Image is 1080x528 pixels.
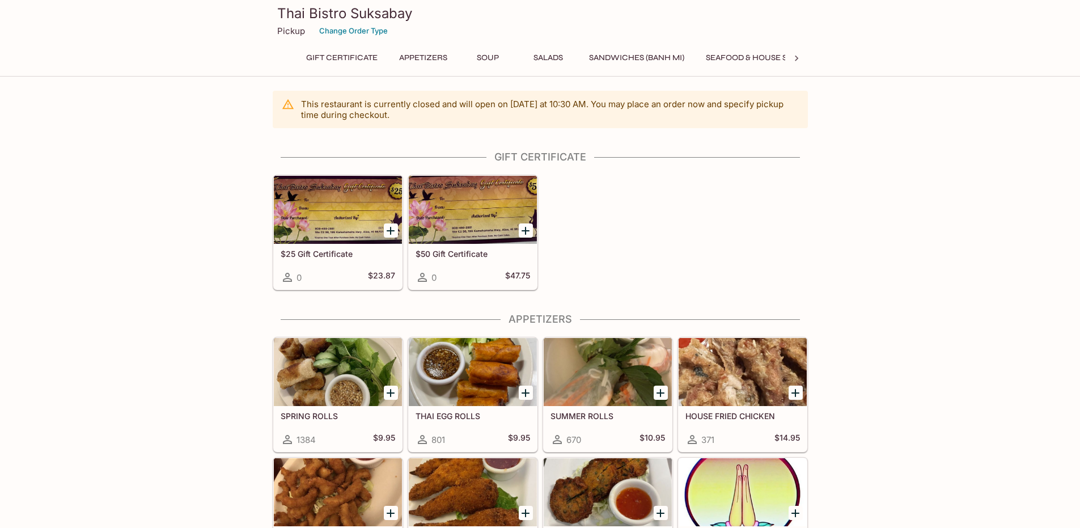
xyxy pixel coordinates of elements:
span: 670 [566,434,581,445]
button: Seafood & House Specials [700,50,826,66]
button: Appetizers [393,50,454,66]
h5: $10.95 [639,433,665,446]
button: Sandwiches (Banh Mi) [583,50,691,66]
h5: $9.95 [373,433,395,446]
a: $25 Gift Certificate0$23.87 [273,175,403,290]
span: 801 [431,434,445,445]
button: Add SPRING ROLLS [384,386,398,400]
button: Soup [463,50,514,66]
button: Add THAI STUFFED CHICKEN WINGS [519,506,533,520]
div: $25 Gift Certificate [274,176,402,244]
span: 0 [431,272,437,283]
h5: SPRING ROLLS [281,411,395,421]
h5: $47.75 [505,271,530,284]
h5: $14.95 [774,433,800,446]
button: Add SUMMER ROLLS [654,386,668,400]
div: SPRING ROLLS [274,338,402,406]
h5: $23.87 [368,271,395,284]
span: 1384 [297,434,316,445]
h4: Gift Certificate [273,151,808,163]
h5: $50 Gift Certificate [416,249,530,259]
button: Add FRIED FISH PATTIES [654,506,668,520]
h5: HOUSE FRIED CHICKEN [685,411,800,421]
a: SPRING ROLLS1384$9.95 [273,337,403,452]
h3: Thai Bistro Suksabay [277,5,803,22]
div: HOUSE FRIED CHICKEN [679,338,807,406]
a: SUMMER ROLLS670$10.95 [543,337,672,452]
button: Add $25 Gift Certificate [384,223,398,238]
h5: $9.95 [508,433,530,446]
a: THAI EGG ROLLS801$9.95 [408,337,537,452]
button: Add GOLDEN CALAMARI [384,506,398,520]
p: This restaurant is currently closed and will open on [DATE] at 10:30 AM . You may place an order ... [301,99,799,120]
span: 371 [701,434,714,445]
div: SUMMER ROLLS [544,338,672,406]
button: Change Order Type [314,22,393,40]
a: HOUSE FRIED CHICKEN371$14.95 [678,337,807,452]
div: THAI BUFFALO WINGS [679,458,807,526]
button: Add HOUSE FRIED CHICKEN [789,386,803,400]
div: GOLDEN CALAMARI [274,458,402,526]
span: 0 [297,272,302,283]
div: THAI STUFFED CHICKEN WINGS [409,458,537,526]
button: Add THAI EGG ROLLS [519,386,533,400]
a: $50 Gift Certificate0$47.75 [408,175,537,290]
h5: SUMMER ROLLS [550,411,665,421]
button: Add $50 Gift Certificate [519,223,533,238]
h4: Appetizers [273,313,808,326]
h5: THAI EGG ROLLS [416,411,530,421]
button: Gift Certificate [300,50,384,66]
button: Add THAI BUFFALO WINGS [789,506,803,520]
div: $50 Gift Certificate [409,176,537,244]
p: Pickup [277,26,305,36]
div: FRIED FISH PATTIES [544,458,672,526]
div: THAI EGG ROLLS [409,338,537,406]
h5: $25 Gift Certificate [281,249,395,259]
button: Salads [523,50,574,66]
